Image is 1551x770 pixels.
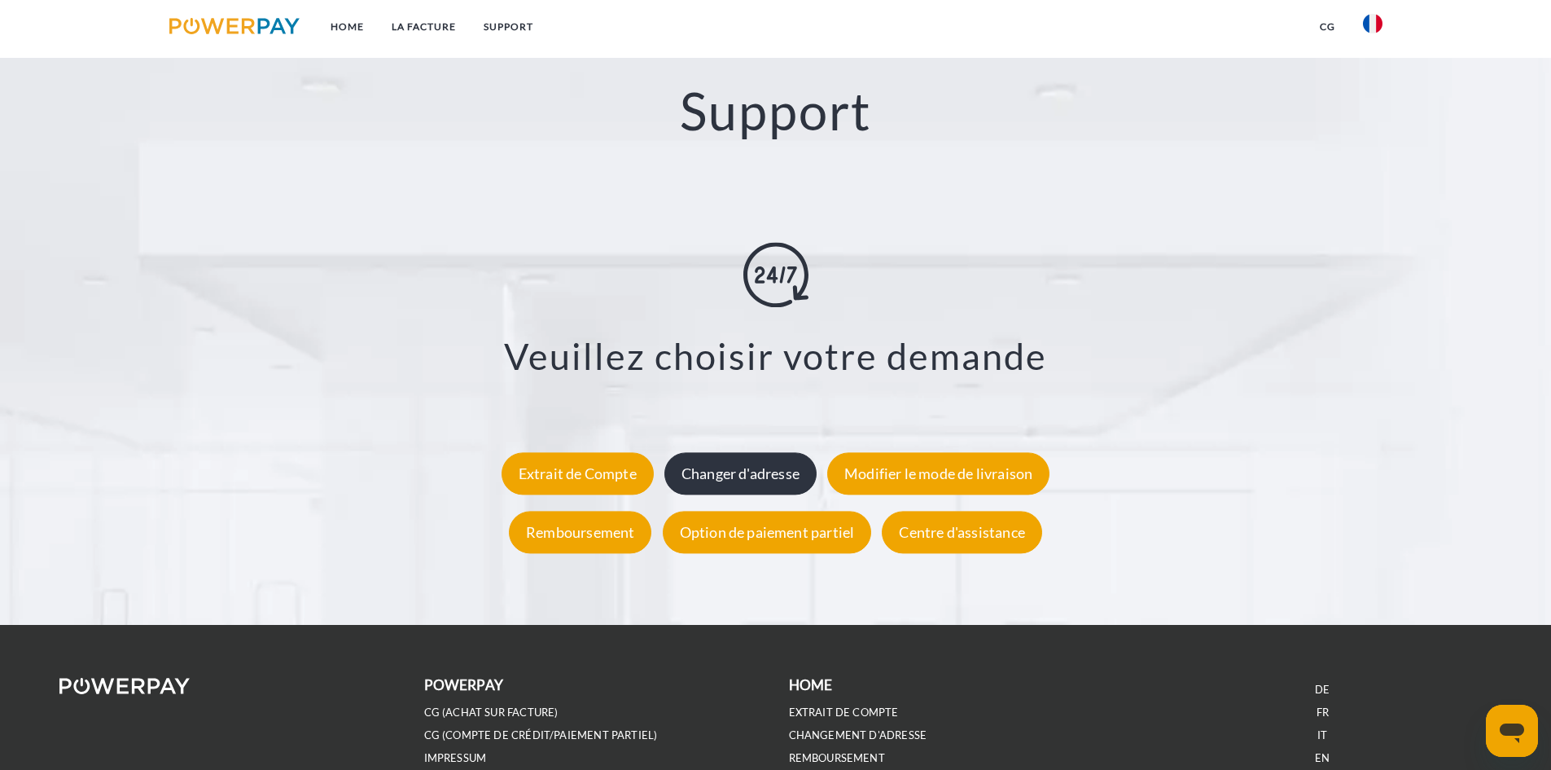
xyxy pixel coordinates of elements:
[878,523,1045,541] a: Centre d'assistance
[77,79,1474,143] h2: Support
[169,18,300,34] img: logo-powerpay.svg
[1315,683,1330,697] a: DE
[789,676,833,693] b: Home
[424,728,658,742] a: CG (Compte de crédit/paiement partiel)
[509,511,651,553] div: Remboursement
[664,452,817,495] div: Changer d'adresse
[317,12,378,42] a: Home
[497,464,658,482] a: Extrait de Compte
[424,706,559,719] a: CG (achat sur facture)
[659,523,876,541] a: Option de paiement partiel
[823,464,1054,482] a: Modifier le mode de livraison
[789,728,927,742] a: Changement d'adresse
[424,676,503,693] b: POWERPAY
[1306,12,1349,42] a: CG
[827,452,1049,495] div: Modifier le mode de livraison
[98,334,1453,380] h3: Veuillez choisir votre demande
[882,511,1041,553] div: Centre d'assistance
[505,523,655,541] a: Remboursement
[663,511,872,553] div: Option de paiement partiel
[59,678,191,694] img: logo-powerpay-white.svg
[1363,14,1382,33] img: fr
[1317,728,1327,742] a: IT
[424,751,487,765] a: IMPRESSUM
[1486,705,1538,757] iframe: Bouton de lancement de la fenêtre de messagerie
[378,12,470,42] a: LA FACTURE
[743,243,808,308] img: online-shopping.svg
[1317,706,1329,719] a: FR
[502,452,654,495] div: Extrait de Compte
[660,464,821,482] a: Changer d'adresse
[789,751,885,765] a: REMBOURSEMENT
[470,12,547,42] a: Support
[789,706,899,719] a: EXTRAIT DE COMPTE
[1315,751,1330,765] a: EN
